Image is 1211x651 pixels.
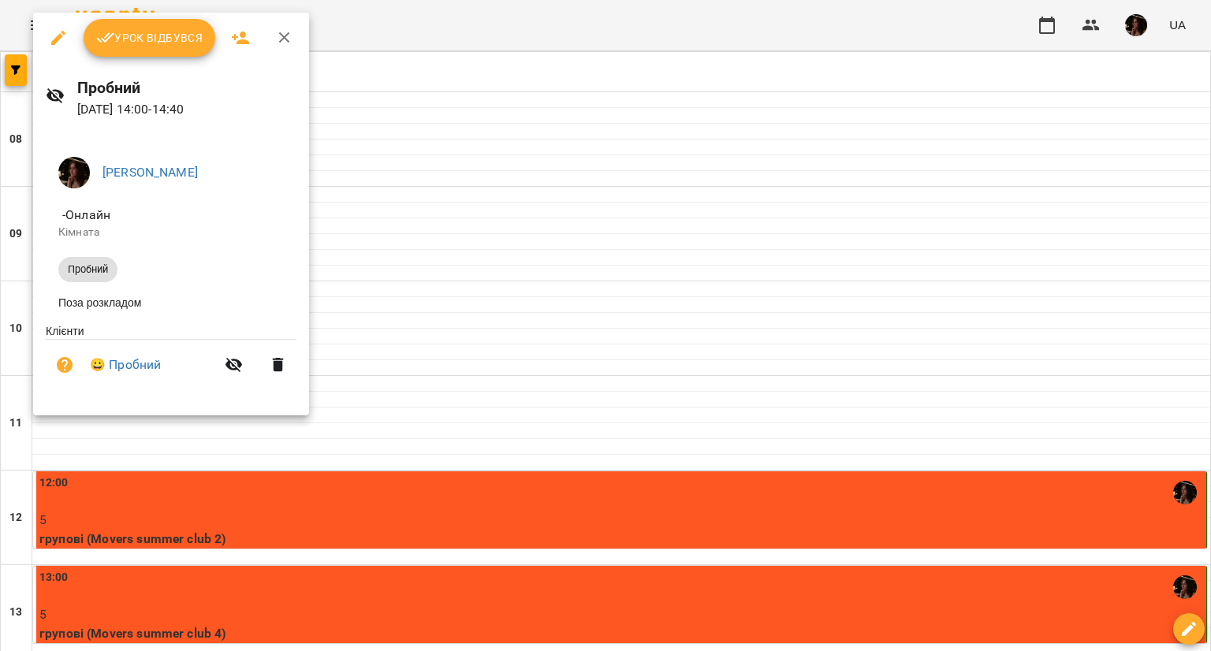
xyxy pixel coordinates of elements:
[46,346,84,384] button: Візит ще не сплачено. Додати оплату?
[58,207,114,222] span: - Онлайн
[84,19,216,57] button: Урок відбувся
[90,355,161,374] a: 😀 Пробний
[58,225,284,240] p: Кімната
[58,262,117,277] span: Пробний
[46,323,296,396] ul: Клієнти
[58,157,90,188] img: 1b79b5faa506ccfdadca416541874b02.jpg
[96,28,203,47] span: Урок відбувся
[77,100,297,119] p: [DATE] 14:00 - 14:40
[46,288,296,317] li: Поза розкладом
[77,76,297,100] h6: Пробний
[102,165,198,180] a: [PERSON_NAME]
